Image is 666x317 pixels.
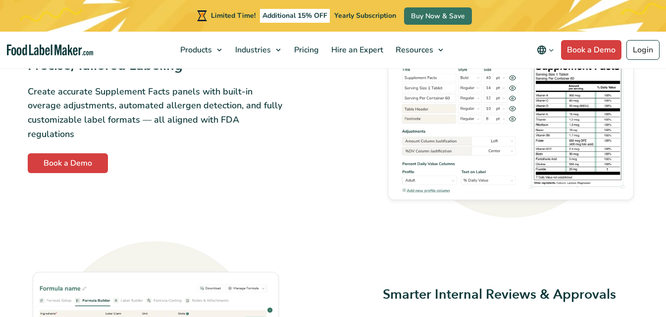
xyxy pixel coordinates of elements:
a: Food Label Maker homepage [7,45,94,56]
a: Hire an Expert [325,32,387,68]
a: Resources [390,32,448,68]
span: Industries [232,45,272,55]
a: Login [626,40,660,60]
p: Create accurate Supplement Facts panels with built-in overage adjustments, automated allergen det... [28,85,284,141]
span: Products [177,45,213,55]
a: Pricing [288,32,323,68]
h3: Smarter Internal Reviews & Approvals [383,286,639,304]
a: Products [174,32,227,68]
span: Additional 15% OFF [260,9,330,23]
button: Change language [530,40,561,60]
a: Buy Now & Save [404,7,472,25]
a: Book a Demo [561,40,621,60]
a: Book a Demo [28,153,108,173]
h3: Precise, Tailored Labeling [28,57,284,75]
a: Industries [229,32,286,68]
span: Resources [393,45,434,55]
span: Limited Time! [211,11,256,20]
span: Pricing [291,45,320,55]
span: Hire an Expert [328,45,384,55]
span: Yearly Subscription [334,11,396,20]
